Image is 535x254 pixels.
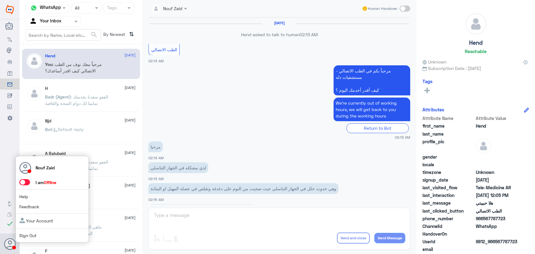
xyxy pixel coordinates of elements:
span: By Newest [101,29,127,41]
span: I am [36,180,56,185]
span: timezone [422,169,475,175]
i: check [6,220,13,227]
h5: H [45,86,48,91]
h5: A Balubaid [45,151,66,156]
img: defaultAdmin.png [27,151,42,166]
span: You [45,62,52,67]
img: defaultAdmin.png [465,13,486,34]
span: profile_pic [422,138,475,152]
h5: F [45,248,47,254]
a: Help [19,194,28,199]
span: first_name [422,123,475,129]
h5: Hend [469,39,483,46]
span: 02:13 AM [148,177,164,181]
span: 2025-09-01T09:05:01.877Z [476,192,520,198]
span: signup_date [422,177,475,183]
span: UserId [422,238,475,245]
span: last_clicked_button [422,208,475,214]
span: Bot [45,127,52,132]
span: [DATE] [124,85,136,90]
span: Offline [44,180,56,185]
span: Subscription Date : [DATE] [422,65,529,71]
span: Tele-Medicine AR [476,184,520,191]
span: last_interaction [422,192,475,198]
span: null [476,246,520,252]
p: 1/9/2025, 2:16 AM [148,204,254,215]
div: Tags [106,4,117,12]
span: الطب الاتصالي [151,47,177,52]
span: null [476,161,520,168]
img: Widebot Logo [6,5,14,14]
span: 02:13 AM [148,59,164,63]
span: last_visited_flow [422,184,475,191]
span: null [476,154,520,160]
span: : Default reply [52,127,84,132]
span: null [476,231,520,237]
span: 9812_966567787723 [476,238,520,245]
span: 02:13 AM [395,135,410,140]
div: Return to Bot [346,123,409,133]
span: هلا حبيبتي [476,200,520,206]
span: Unknown [422,59,446,65]
span: Human Handover [368,6,397,11]
span: Attribute Value [476,115,520,121]
span: Attribute Name [422,115,475,121]
span: 02:13 AM [148,156,164,160]
h5: Hend [45,53,55,59]
span: [DATE] [124,52,136,58]
h6: [DATE] [262,21,296,25]
span: 966567787723 [476,215,520,222]
span: : العفو سعدنا بخدمتك تمانينا لك دوام الصحة والعافية [45,94,108,106]
span: locale [422,161,475,168]
span: [DATE] [124,117,136,123]
span: [DATE] [124,183,136,188]
p: 1/9/2025, 2:13 AM [334,98,410,121]
h6: Tags [422,79,433,84]
span: [DATE] [124,150,136,156]
span: search [90,31,98,38]
img: yourInbox.svg [29,17,38,26]
h6: Attributes [422,107,444,112]
h6: Reachable [465,48,487,54]
span: : مرحباً معك نوف من الطب الاتصالي كيف اقدر أساعدك؟ [45,62,102,73]
span: phone_number [422,215,475,222]
p: Nouf Zaid [36,164,55,171]
span: Unknown [476,169,520,175]
img: defaultAdmin.png [27,118,42,134]
img: whatsapp.png [29,3,38,13]
button: search [90,30,98,40]
h5: Njd [45,118,51,124]
span: last_message [422,200,475,206]
span: Badr (Agent) [45,94,71,99]
span: 02:15 AM [148,198,164,202]
span: 2025-08-31T23:12:47.603Z [476,177,520,183]
p: 1/9/2025, 2:13 AM [148,162,208,173]
img: defaultAdmin.png [27,86,42,101]
span: الطب الاتصالي [476,208,520,214]
p: 1/9/2025, 2:15 AM [148,183,338,194]
a: Feedback [19,204,39,209]
p: 1/9/2025, 2:13 AM [334,65,410,95]
span: ChannelId [422,223,475,229]
span: 2 [476,223,520,229]
p: 1/9/2025, 2:13 AM [148,141,163,152]
span: Hend [476,123,520,129]
span: HandoverOn [422,231,475,237]
button: Send and close [337,233,370,244]
i: ⇅ [129,29,134,39]
button: Avatar [4,238,16,250]
a: Sign Out [19,233,36,238]
a: Your Account [19,218,53,223]
button: Send Message [374,233,405,243]
span: email [422,246,475,252]
span: [DATE] [124,248,136,253]
input: Search by Name, Local etc… [26,29,101,40]
img: defaultAdmin.png [476,138,491,154]
span: [DATE] [124,215,136,221]
p: Hend asked to talk to human [148,31,410,38]
img: defaultAdmin.png [27,53,42,69]
span: last_name [422,131,475,137]
span: 02:13 AM [300,32,318,37]
span: gender [422,154,475,160]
